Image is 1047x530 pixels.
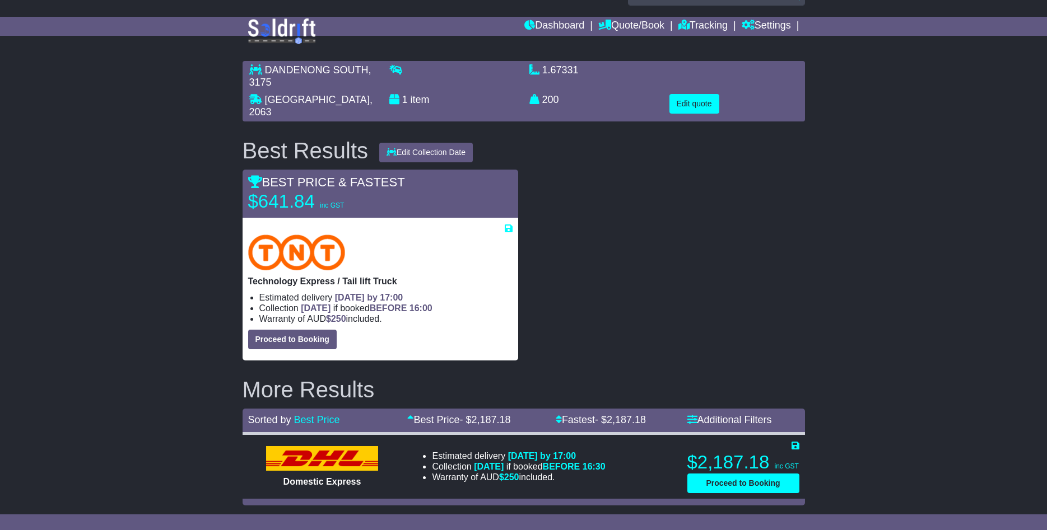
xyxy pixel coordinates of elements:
button: Proceed to Booking [248,330,337,349]
span: , 2063 [249,94,373,118]
span: - $ [595,414,646,425]
li: Warranty of AUD included. [432,472,605,482]
span: , 3175 [249,64,371,88]
img: TNT Domestic: Technology Express / Tail lift Truck [248,234,346,270]
p: $2,187.18 [687,451,799,473]
li: Estimated delivery [259,292,513,303]
span: DANDENONG SOUTH [265,64,369,76]
span: 16:30 [583,462,606,471]
span: [DATE] [474,462,504,471]
span: if booked [301,303,432,313]
h2: More Results [243,377,805,402]
a: Fastest- $2,187.18 [556,414,646,425]
span: [GEOGRAPHIC_DATA] [265,94,370,105]
button: Edit Collection Date [379,143,473,162]
p: Technology Express / Tail lift Truck [248,276,513,287]
button: Edit quote [669,94,719,114]
span: 1.67331 [542,64,579,76]
span: 1 [402,94,408,105]
li: Collection [432,461,605,472]
img: DHL: Domestic Express [266,446,378,471]
span: 2,187.18 [607,414,646,425]
span: item [411,94,430,105]
div: Best Results [237,138,374,163]
span: 200 [542,94,559,105]
span: BEST PRICE & FASTEST [248,175,405,189]
a: Dashboard [524,17,584,36]
span: $ [499,472,519,482]
a: Tracking [678,17,728,36]
span: 250 [331,314,346,323]
span: inc GST [774,462,798,470]
span: BEFORE [543,462,580,471]
span: [DATE] by 17:00 [335,293,403,302]
span: 250 [504,472,519,482]
button: Proceed to Booking [687,473,799,493]
span: [DATE] [301,303,331,313]
span: [DATE] by 17:00 [508,451,576,461]
span: Domestic Express [283,477,361,486]
span: - $ [460,414,511,425]
a: Settings [742,17,791,36]
span: $ [326,314,346,323]
span: 16:00 [410,303,432,313]
a: Additional Filters [687,414,772,425]
span: Sorted by [248,414,291,425]
p: $641.84 [248,190,388,213]
a: Best Price [294,414,340,425]
a: Quote/Book [598,17,664,36]
a: Best Price- $2,187.18 [407,414,510,425]
li: Warranty of AUD included. [259,313,513,324]
li: Estimated delivery [432,451,605,461]
span: if booked [474,462,605,471]
span: inc GST [320,201,344,209]
li: Collection [259,303,513,313]
span: 2,187.18 [472,414,511,425]
span: BEFORE [370,303,407,313]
